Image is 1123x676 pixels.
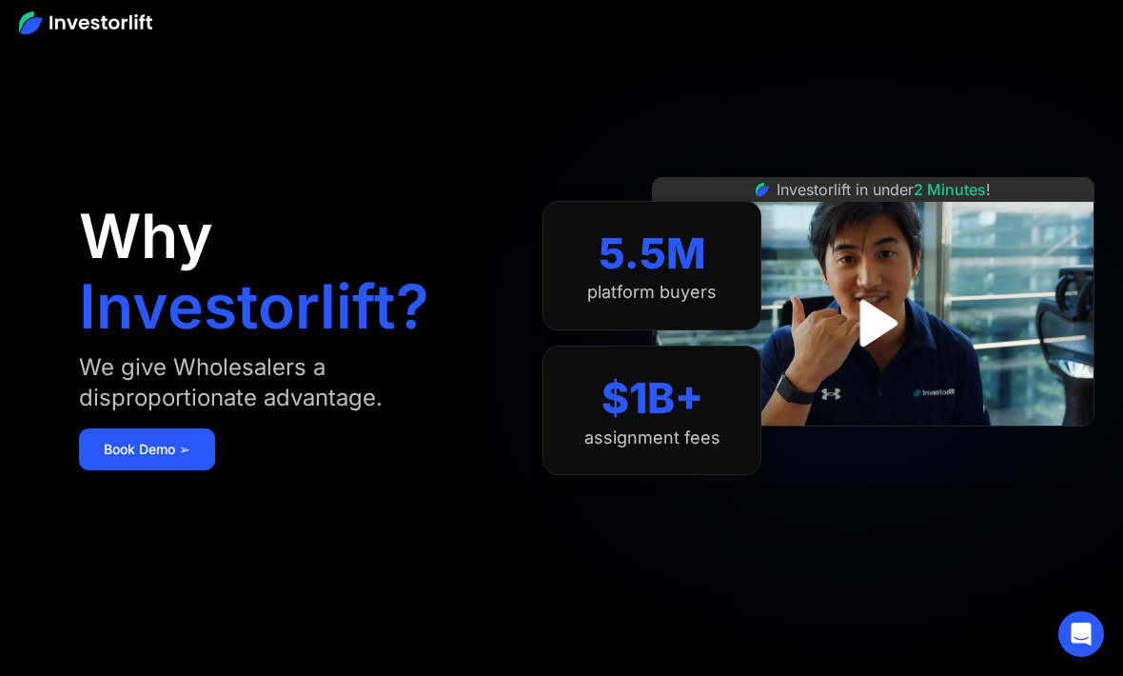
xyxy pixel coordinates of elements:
div: assignment fees [584,427,720,448]
h1: Why [79,206,213,267]
div: $1B+ [601,373,703,424]
div: 5.5M [599,229,706,279]
a: Book Demo ➢ [79,428,215,470]
div: Investorlift in under ! [777,178,991,201]
span: 2 Minutes [914,180,986,199]
div: We give Wholesalers a disproportionate advantage. [79,352,504,413]
div: Open Intercom Messenger [1058,611,1104,657]
h1: Investorlift? [79,276,429,337]
a: open lightbox [831,281,916,366]
div: platform buyers [587,282,717,303]
iframe: Customer reviews powered by Trustpilot [731,436,1016,459]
